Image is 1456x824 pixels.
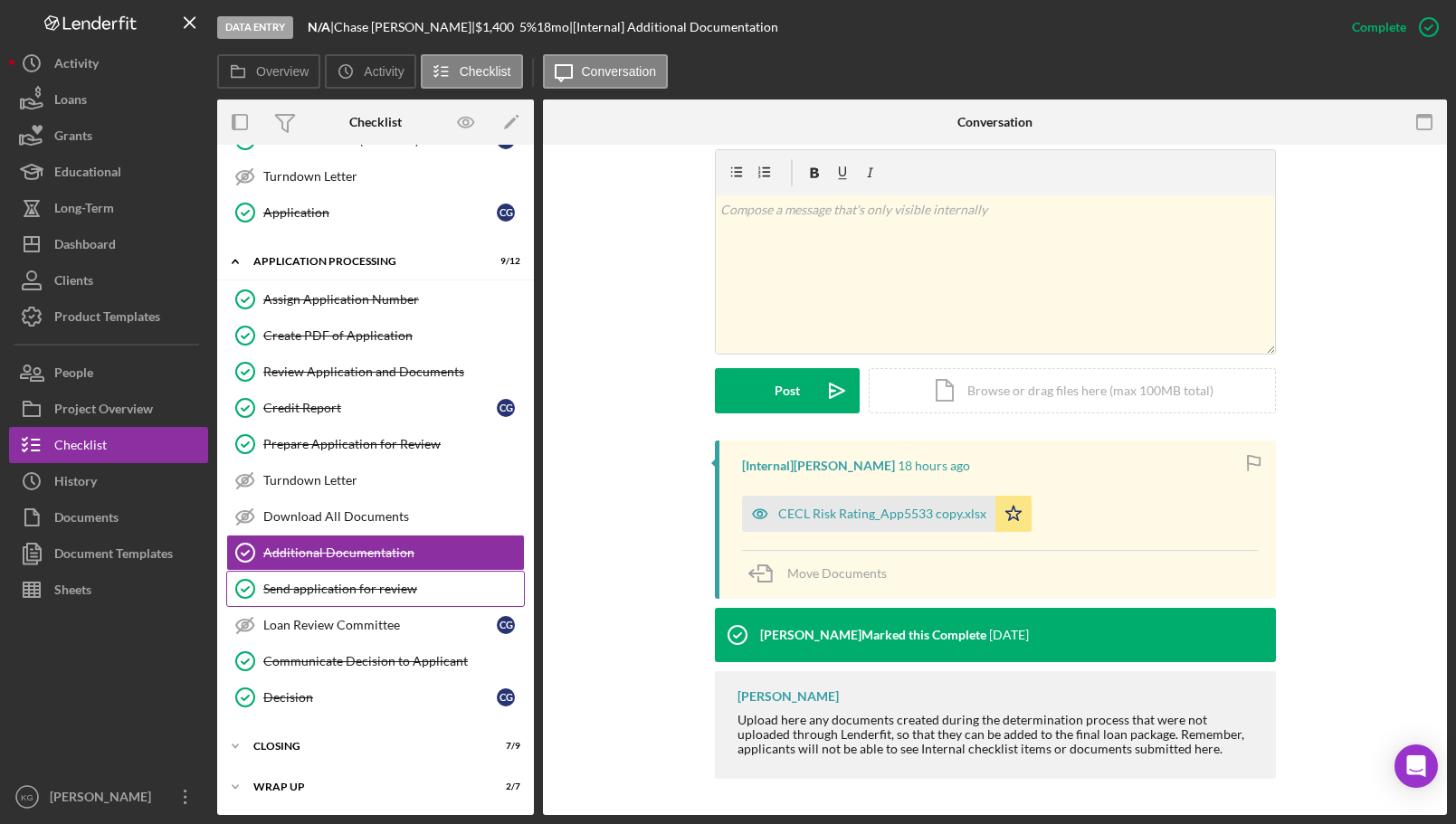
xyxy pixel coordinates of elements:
div: Turndown Letter [263,169,524,184]
button: Conversation [543,54,669,89]
div: Educational [54,154,121,194]
div: Documents [54,499,119,540]
div: Create PDF of Application [263,328,524,343]
button: Checklist [421,54,523,89]
div: C G [497,204,515,222]
div: 2 / 7 [488,781,520,792]
div: C G [497,688,515,706]
label: Overview [256,64,309,79]
div: CECL Risk Rating_App5533 copy.xlsx [778,507,986,521]
div: [PERSON_NAME] Marked this Complete [760,628,986,642]
a: Turndown Letter [226,462,525,498]
div: [Internal] [PERSON_NAME] [742,459,895,473]
div: | [Internal] Additional Documentation [569,20,778,34]
div: 9 / 12 [488,256,520,267]
div: C G [497,399,515,417]
div: Project Overview [54,391,153,431]
button: History [9,463,208,499]
div: Grants [54,118,92,158]
label: Conversation [582,64,657,79]
button: Overview [217,54,320,89]
div: | [308,20,334,34]
button: People [9,355,208,391]
a: Prepare Application for Review [226,426,525,462]
div: Communicate Decision to Applicant [263,654,524,668]
button: Checklist [9,427,208,463]
button: Activity [325,54,415,89]
a: Additional Documentation [226,535,525,571]
div: Decision [263,690,497,705]
div: Additional Documentation [263,545,524,560]
div: History [54,463,97,504]
a: Send application for review [226,571,525,607]
a: Assign Application Number [226,281,525,317]
b: N/A [308,19,330,34]
div: Dashboard [54,226,116,267]
button: Documents [9,499,208,535]
div: Clients [54,262,93,303]
div: 7 / 9 [488,741,520,752]
a: Create PDF of Application [226,317,525,354]
a: Clients [9,262,208,298]
div: Download All Documents [263,509,524,524]
button: Post [715,368,860,413]
div: Sheets [54,572,91,612]
div: Upload here any documents created during the determination process that were not uploaded through... [738,713,1258,756]
div: Application Processing [253,256,475,267]
div: Loan Review Committee [263,618,497,632]
button: Loans [9,81,208,118]
div: C G [497,616,515,634]
div: Application [263,205,497,220]
button: Product Templates [9,298,208,335]
div: Wrap up [253,781,475,792]
a: Project Overview [9,391,208,427]
a: Credit ReportCG [226,390,525,426]
a: Educational [9,154,208,190]
a: Communicate Decision to Applicant [226,643,525,679]
button: Complete [1334,9,1447,45]
button: Document Templates [9,535,208,572]
div: Loans [54,81,87,122]
a: Turndown Letter [226,158,525,194]
a: ApplicationCG [226,194,525,231]
div: Complete [1352,9,1406,45]
span: Move Documents [787,565,887,581]
div: [PERSON_NAME] [738,689,839,704]
div: [PERSON_NAME] [45,779,163,819]
a: DecisionCG [226,679,525,715]
div: Prepare Application for Review [263,437,524,451]
text: KG [21,792,33,802]
time: 2025-09-15 22:15 [898,459,970,473]
div: Post [775,368,800,413]
div: Closing [253,741,475,752]
div: Data Entry [217,16,293,39]
label: Activity [364,64,404,79]
button: Sheets [9,572,208,608]
div: Document Templates [54,535,173,576]
div: Credit Report [263,401,497,415]
button: KG[PERSON_NAME] [9,779,208,815]
div: Long-Term [54,190,114,231]
div: 18 mo [537,20,569,34]
button: Long-Term [9,190,208,226]
div: Turndown Letter [263,473,524,488]
a: Download All Documents [226,498,525,535]
div: Send application for review [263,582,524,596]
button: Activity [9,45,208,81]
button: Grants [9,118,208,154]
div: People [54,355,93,395]
button: Dashboard [9,226,208,262]
div: 5 % [519,20,537,34]
div: Product Templates [54,298,160,339]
